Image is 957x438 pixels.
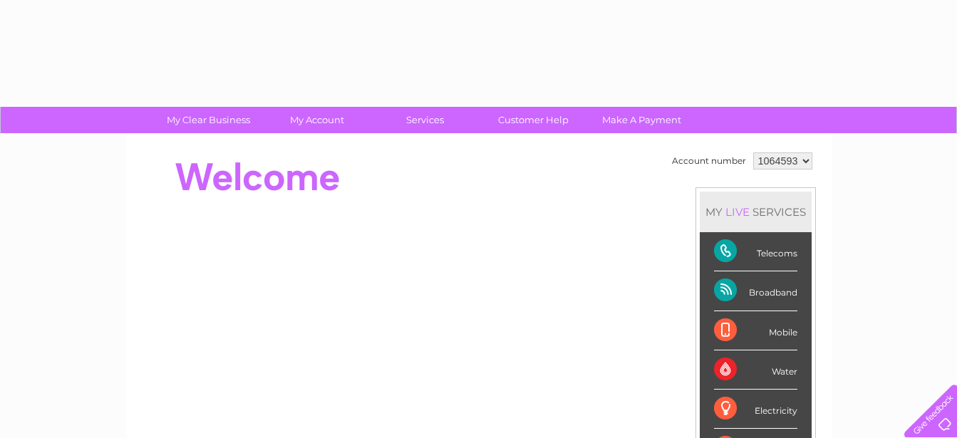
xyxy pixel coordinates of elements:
[150,107,267,133] a: My Clear Business
[714,271,797,311] div: Broadband
[714,350,797,390] div: Water
[366,107,484,133] a: Services
[583,107,700,133] a: Make A Payment
[723,205,752,219] div: LIVE
[668,149,750,173] td: Account number
[700,192,812,232] div: MY SERVICES
[714,390,797,429] div: Electricity
[258,107,376,133] a: My Account
[714,311,797,350] div: Mobile
[714,232,797,271] div: Telecoms
[475,107,592,133] a: Customer Help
